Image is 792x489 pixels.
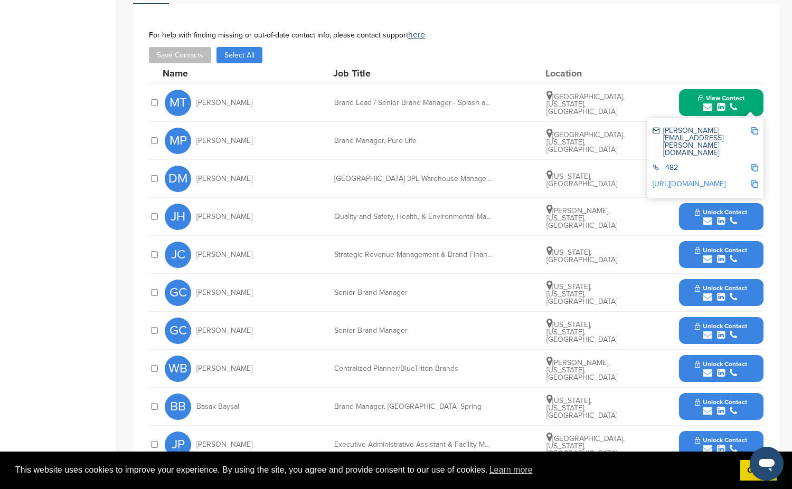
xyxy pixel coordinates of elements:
[682,429,760,461] button: Unlock Contact
[653,164,750,173] div: -482
[196,289,252,296] span: [PERSON_NAME]
[545,69,625,78] div: Location
[196,251,252,258] span: [PERSON_NAME]
[408,30,425,40] a: here
[196,137,252,145] span: [PERSON_NAME]
[196,403,239,410] span: Basak Baysal
[149,31,763,39] div: For help with finding missing or out-of-date contact info, please contact support .
[334,289,493,296] div: Senior Brand Manager
[165,90,191,116] span: MT
[682,239,760,271] button: Unlock Contact
[196,441,252,448] span: [PERSON_NAME]
[165,356,191,382] span: WB
[488,462,534,478] a: learn more about cookies
[740,460,777,481] a: dismiss cookie message
[695,284,747,292] span: Unlock Contact
[546,172,617,188] span: [US_STATE], [GEOGRAPHIC_DATA]
[165,318,191,344] span: GC
[334,365,493,372] div: Centralized Planner/BlueTriton Brands
[196,213,252,220] span: [PERSON_NAME]
[165,166,191,192] span: DM
[695,398,747,406] span: Unlock Contact
[196,327,252,334] span: [PERSON_NAME]
[546,396,617,420] span: [US_STATE], [US_STATE], [GEOGRAPHIC_DATA]
[695,246,747,254] span: Unlock Contact
[149,47,211,63] button: Save Contacts
[163,69,279,78] div: Name
[196,99,252,107] span: [PERSON_NAME]
[546,248,617,264] span: [US_STATE], [GEOGRAPHIC_DATA]
[695,322,747,330] span: Unlock Contact
[334,99,493,107] div: Brand Lead / Senior Brand Manager - Splash and AC+ION
[653,127,750,157] div: [PERSON_NAME][EMAIL_ADDRESS][PERSON_NAME][DOMAIN_NAME]
[751,127,758,135] img: Copy
[546,206,617,230] span: [PERSON_NAME], [US_STATE], [GEOGRAPHIC_DATA]
[15,462,732,478] span: This website uses cookies to improve your experience. By using the site, you agree and provide co...
[695,436,747,444] span: Unlock Contact
[682,391,760,423] button: Unlock Contact
[546,92,625,116] span: [GEOGRAPHIC_DATA], [US_STATE], [GEOGRAPHIC_DATA]
[334,251,493,258] div: Strategic Revenue Management & Brand Finance & Innovation
[196,365,252,372] span: [PERSON_NAME]
[334,213,493,220] div: Quality and Safety, Health, & Environmental Manager at BlueTriton Brands, Inc.
[334,403,493,410] div: Brand Manager, [GEOGRAPHIC_DATA] Spring
[165,204,191,230] span: JH
[682,353,760,385] button: Unlock Contact
[751,164,758,171] img: Copy
[334,175,493,183] div: [GEOGRAPHIC_DATA] 3PL Warehouse Manager at [GEOGRAPHIC_DATA] Brands
[216,47,262,63] button: Select All
[685,87,757,119] button: View Contact
[165,394,191,420] span: BB
[165,432,191,458] span: JP
[546,130,625,154] span: [GEOGRAPHIC_DATA], [US_STATE], [GEOGRAPHIC_DATA]
[196,175,252,183] span: [PERSON_NAME]
[751,180,758,188] img: Copy
[334,137,493,145] div: Brand Manager, Pure Life
[695,208,747,216] span: Unlock Contact
[682,315,760,347] button: Unlock Contact
[750,447,784,481] iframe: Button to launch messaging window
[682,201,760,233] button: Unlock Contact
[546,358,617,382] span: [PERSON_NAME], [US_STATE], [GEOGRAPHIC_DATA]
[653,179,725,188] a: [URL][DOMAIN_NAME]
[165,280,191,306] span: GC
[546,320,617,344] span: [US_STATE], [US_STATE], [GEOGRAPHIC_DATA]
[682,277,760,309] button: Unlock Contact
[165,242,191,268] span: JC
[334,327,493,334] div: Senior Brand Manager
[165,128,191,154] span: MP
[698,94,744,102] span: View Contact
[334,441,493,448] div: Executive Administrative Assistant & Facility Manager
[546,282,617,306] span: [US_STATE], [US_STATE], [GEOGRAPHIC_DATA]
[333,69,492,78] div: Job Title
[695,360,747,368] span: Unlock Contact
[546,434,625,458] span: [GEOGRAPHIC_DATA], [US_STATE], [GEOGRAPHIC_DATA]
